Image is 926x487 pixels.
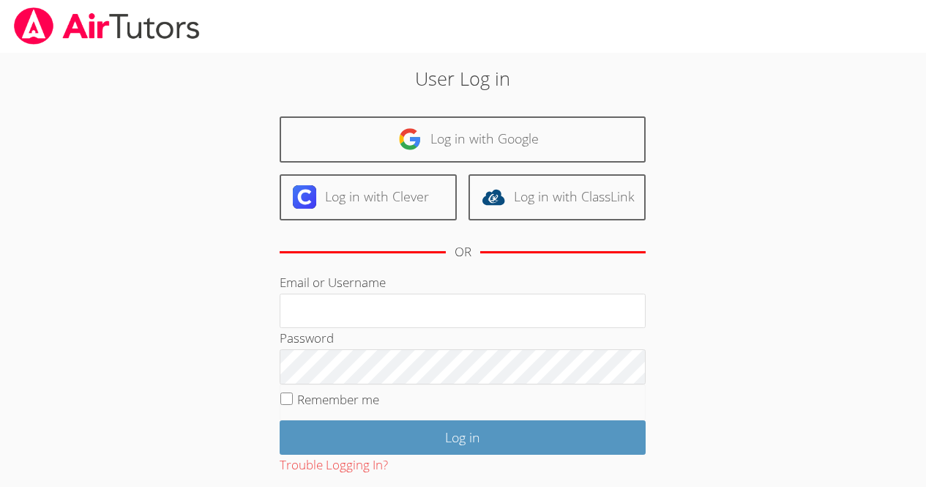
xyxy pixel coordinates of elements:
img: airtutors_banner-c4298cdbf04f3fff15de1276eac7730deb9818008684d7c2e4769d2f7ddbe033.png [12,7,201,45]
input: Log in [280,420,646,455]
button: Trouble Logging In? [280,455,388,476]
img: google-logo-50288ca7cdecda66e5e0955fdab243c47b7ad437acaf1139b6f446037453330a.svg [398,127,422,151]
img: classlink-logo-d6bb404cc1216ec64c9a2012d9dc4662098be43eaf13dc465df04b49fa7ab582.svg [482,185,505,209]
label: Password [280,330,334,346]
img: clever-logo-6eab21bc6e7a338710f1a6ff85c0baf02591cd810cc4098c63d3a4b26e2feb20.svg [293,185,316,209]
label: Email or Username [280,274,386,291]
a: Log in with Google [280,116,646,163]
h2: User Log in [213,64,713,92]
a: Log in with Clever [280,174,457,220]
div: OR [455,242,471,263]
label: Remember me [297,391,379,408]
a: Log in with ClassLink [468,174,646,220]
